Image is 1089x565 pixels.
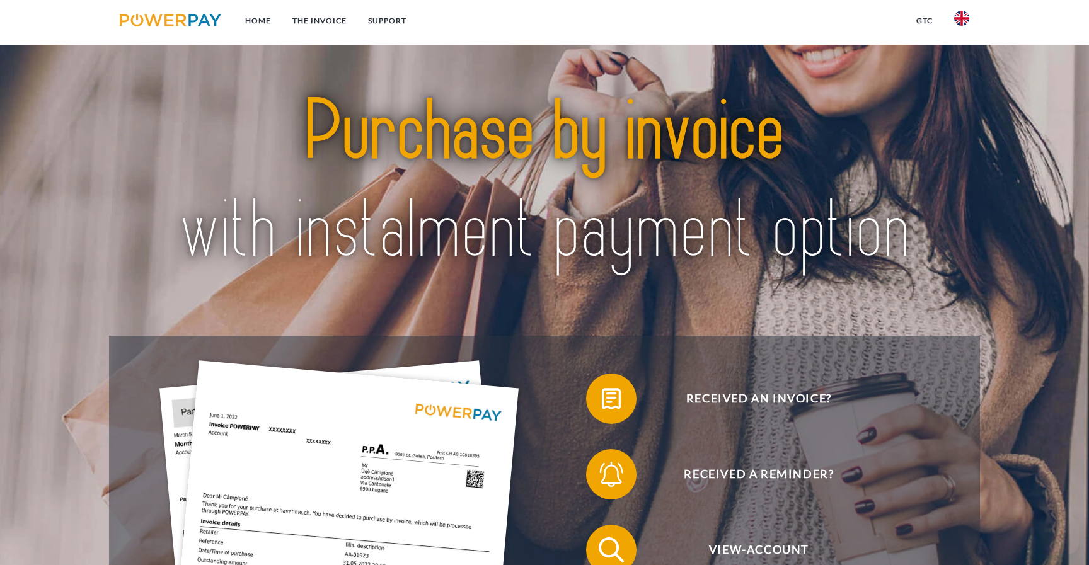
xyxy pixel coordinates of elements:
img: qb_bell.svg [596,459,627,490]
img: logo-powerpay.svg [120,14,221,26]
button: Received an invoice? [586,374,914,424]
span: Received an invoice? [604,374,913,424]
a: Support [357,9,417,32]
a: THE INVOICE [282,9,357,32]
img: qb_bill.svg [596,383,627,414]
img: title-powerpay_en.svg [161,57,927,306]
img: en [954,11,969,26]
span: Received a reminder? [604,449,913,499]
a: GTC [906,9,943,32]
button: Received a reminder? [586,449,914,499]
iframe: Button to launch messaging window [1039,515,1079,555]
a: Home [234,9,282,32]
